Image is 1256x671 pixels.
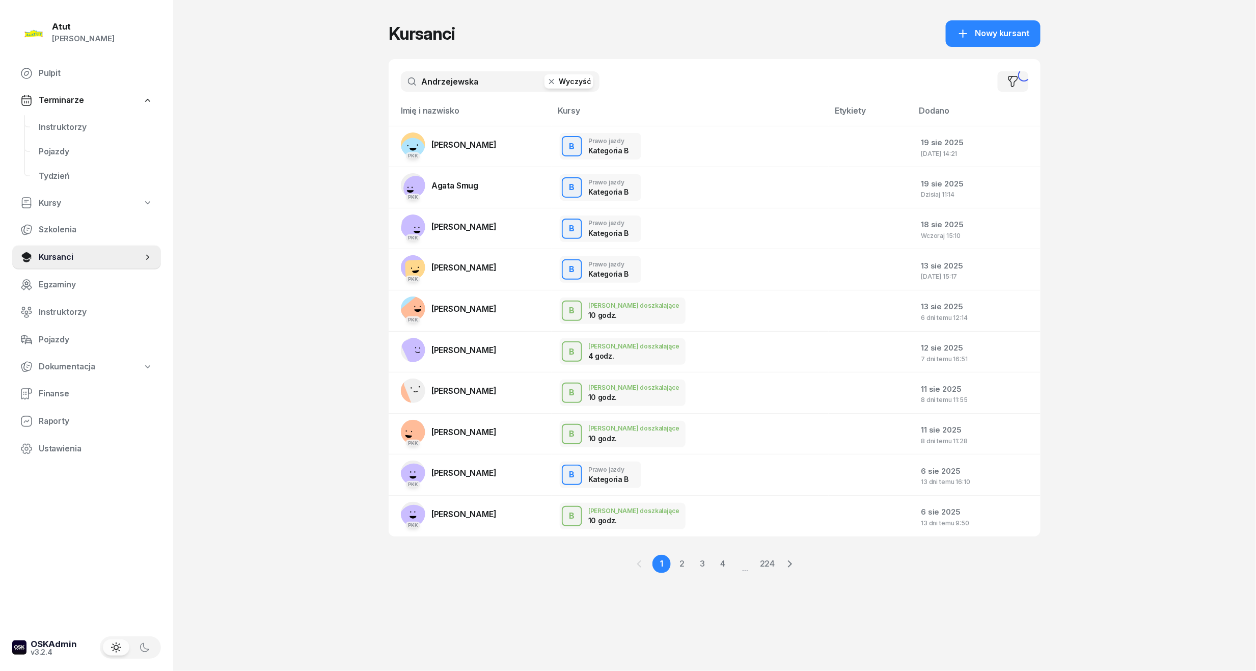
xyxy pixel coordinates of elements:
span: Nowy kursant [975,27,1029,40]
div: Kategoria B [588,146,629,155]
div: PKK [406,234,421,241]
a: PKK[PERSON_NAME] [401,255,497,280]
button: B [562,136,582,156]
div: 13 sie 2025 [921,259,1032,273]
div: 12 sie 2025 [921,341,1032,355]
div: v3.2.4 [31,649,77,656]
a: Tydzień [31,164,161,189]
div: Kategoria B [588,270,629,278]
div: Prawo jazdy [588,466,629,473]
a: Kursanci [12,245,161,270]
th: Imię i nazwisko [389,104,552,126]
div: [PERSON_NAME] [52,32,115,45]
button: Wyczyść [544,74,593,89]
div: PKK [406,194,421,200]
div: B [565,343,579,361]
div: B [565,425,579,443]
a: Nowy kursant [946,20,1041,47]
div: Kategoria B [588,229,629,237]
div: PKK [406,522,421,528]
span: Szkolenia [39,223,153,236]
div: 7 dni temu 16:51 [921,356,1032,362]
div: PKK [406,440,421,446]
a: PKK[PERSON_NAME] [401,297,497,321]
div: 10 godz. [588,434,641,443]
div: [PERSON_NAME] doszkalające [588,302,679,309]
div: 6 sie 2025 [921,505,1032,519]
button: B [562,301,582,321]
button: B [562,424,582,444]
span: [PERSON_NAME] [431,386,497,396]
div: 19 sie 2025 [921,177,1032,191]
span: Pojazdy [39,145,153,158]
a: Egzaminy [12,273,161,297]
a: PKK[PERSON_NAME] [401,132,497,157]
div: 6 sie 2025 [921,465,1032,478]
span: [PERSON_NAME] [431,304,497,314]
button: B [562,506,582,526]
a: PKK[PERSON_NAME] [401,214,497,239]
button: B [562,383,582,403]
div: B [565,220,579,237]
div: [PERSON_NAME] doszkalające [588,343,679,350]
span: Egzaminy [39,278,153,291]
div: Kategoria B [588,187,629,196]
div: 10 godz. [588,516,641,525]
a: 3 [693,555,712,573]
span: Dokumentacja [39,360,95,373]
button: B [562,465,582,485]
div: Prawo jazdy [588,138,629,144]
img: logo-xs-dark@2x.png [12,640,26,655]
div: OSKAdmin [31,640,77,649]
div: 13 dni temu 16:10 [921,478,1032,485]
div: Wczoraj 15:10 [921,232,1032,239]
span: Kursanci [39,251,143,264]
th: Dodano [913,104,1041,126]
span: Pojazdy [39,333,153,346]
span: Ustawienia [39,442,153,455]
div: B [565,138,579,155]
a: Instruktorzy [31,115,161,140]
div: 13 sie 2025 [921,300,1032,313]
th: Etykiety [829,104,913,126]
div: B [565,302,579,319]
span: Finanse [39,387,153,400]
a: PKK[PERSON_NAME] [401,502,497,526]
span: Agata Smug [431,180,478,191]
div: PKK [406,316,421,323]
a: PKK[PERSON_NAME] [401,461,497,485]
span: [PERSON_NAME] [431,468,497,478]
div: B [565,261,579,278]
a: [PERSON_NAME] [401,338,497,362]
button: B [562,219,582,239]
div: Kategoria B [588,475,629,484]
div: B [565,384,579,401]
div: Prawo jazdy [588,220,629,226]
span: Kursy [39,197,61,210]
div: 10 godz. [588,393,641,401]
a: Szkolenia [12,218,161,242]
h1: Kursanci [389,24,455,43]
span: [PERSON_NAME] [431,509,497,519]
a: 1 [652,555,671,573]
div: [DATE] 14:21 [921,150,1032,157]
div: B [565,179,579,196]
div: Prawo jazdy [588,179,629,185]
div: 10 godz. [588,311,641,319]
a: Instruktorzy [12,300,161,325]
div: PKK [406,276,421,282]
div: 19 sie 2025 [921,136,1032,149]
a: Raporty [12,409,161,434]
button: B [562,259,582,280]
a: Pojazdy [31,140,161,164]
a: 224 [758,555,777,573]
a: Dokumentacja [12,355,161,379]
span: [PERSON_NAME] [431,427,497,437]
div: [PERSON_NAME] doszkalające [588,425,679,432]
div: 4 godz. [588,352,641,360]
span: Raporty [39,415,153,428]
div: B [565,507,579,525]
span: ... [734,554,756,574]
span: Instruktorzy [39,306,153,319]
div: PKK [406,152,421,159]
